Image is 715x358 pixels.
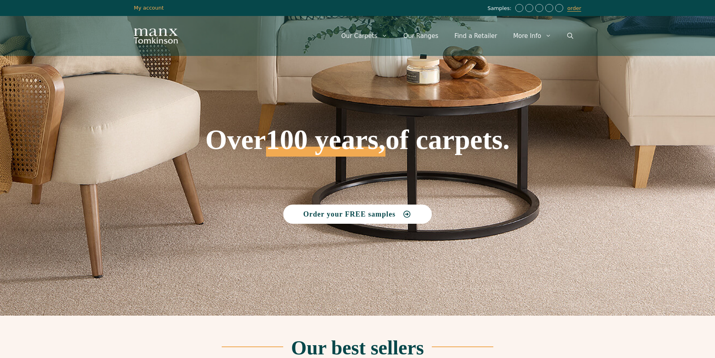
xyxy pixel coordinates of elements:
a: order [567,5,581,12]
a: Find a Retailer [446,24,505,48]
img: Manx Tomkinson [134,28,178,44]
a: Open Search Bar [559,24,581,48]
nav: Primary [333,24,581,48]
span: Samples: [487,5,513,12]
span: 100 years, [266,133,385,157]
h2: Our best sellers [291,338,424,358]
h1: Over of carpets. [134,68,581,157]
a: My account [134,5,164,11]
span: Order your FREE samples [303,211,395,218]
a: More Info [505,24,559,48]
a: Our Carpets [333,24,395,48]
a: Order your FREE samples [283,205,432,224]
a: Our Ranges [395,24,447,48]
